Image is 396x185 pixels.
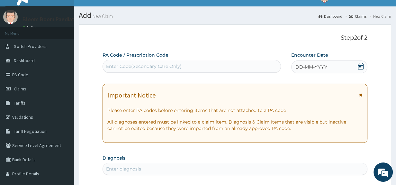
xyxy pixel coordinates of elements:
[106,63,182,69] div: Enter Code(Secondary Care Only)
[107,92,156,99] h1: Important Notice
[14,58,35,63] span: Dashboard
[14,86,26,92] span: Claims
[367,14,391,19] li: New Claim
[106,166,141,172] div: Enter diagnosis
[295,64,327,70] span: DD-MM-YYYY
[33,36,108,44] div: Chat with us now
[107,107,363,114] p: Please enter PA codes before entering items that are not attached to a PA code
[14,128,47,134] span: Tariff Negotiation
[37,53,89,118] span: We're online!
[319,14,342,19] a: Dashboard
[79,11,391,20] h1: Add
[91,14,113,19] small: New Claim
[3,120,122,142] textarea: Type your message and hit 'Enter'
[14,43,47,49] span: Switch Providers
[3,10,18,24] img: User Image
[107,119,363,132] p: All diagnoses entered must be linked to a claim item. Diagnosis & Claim Items that are visible bu...
[103,34,368,42] p: Step 2 of 2
[103,155,125,161] label: Diagnosis
[12,32,26,48] img: d_794563401_company_1708531726252_794563401
[103,52,168,58] label: PA Code / Prescription Code
[14,100,25,106] span: Tariffs
[105,3,121,19] div: Minimize live chat window
[22,25,38,30] a: Online
[349,14,366,19] a: Claims
[22,16,99,22] p: Bloom Boom Paediatric Centre
[291,52,328,58] label: Encounter Date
